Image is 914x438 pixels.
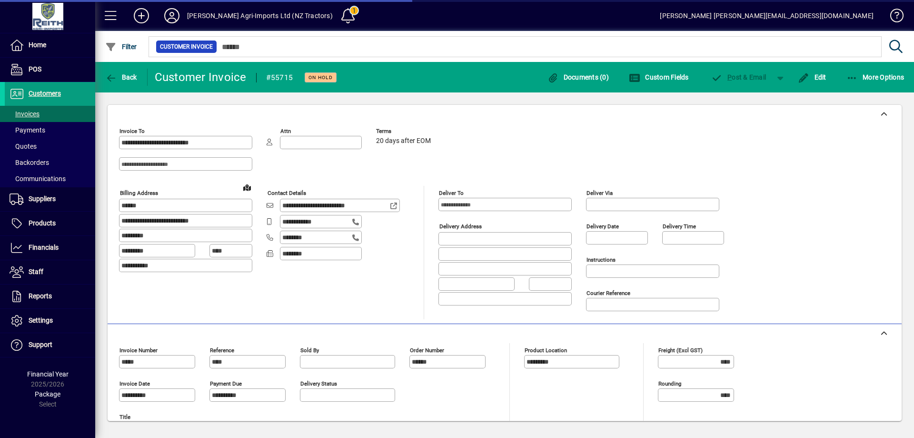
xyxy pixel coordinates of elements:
mat-label: Product location [525,347,567,354]
span: Support [29,341,52,348]
mat-label: Reference [210,347,234,354]
span: More Options [846,73,904,81]
a: Suppliers [5,187,95,211]
a: Financials [5,236,95,260]
mat-label: Courier Reference [586,290,630,296]
span: P [727,73,732,81]
div: Customer Invoice [155,70,247,85]
span: Edit [798,73,826,81]
button: Filter [103,38,139,55]
span: Financial Year [27,370,69,378]
button: More Options [844,69,907,86]
span: Back [105,73,137,81]
div: [PERSON_NAME] Agri-Imports Ltd (NZ Tractors) [187,8,333,23]
mat-label: Delivery date [586,223,619,230]
span: ost & Email [711,73,766,81]
a: Products [5,212,95,235]
mat-label: Rounding [658,380,681,387]
a: Invoices [5,106,95,122]
span: Backorders [10,159,49,166]
span: Package [35,390,60,398]
a: Support [5,333,95,357]
mat-label: Deliver To [439,190,464,196]
a: Settings [5,309,95,333]
span: Filter [105,43,137,51]
app-page-header-button: Back [95,69,148,86]
a: Quotes [5,138,95,154]
span: Customer Invoice [160,42,213,51]
button: Profile [157,7,187,24]
a: POS [5,58,95,81]
button: Back [103,69,139,86]
span: Quotes [10,143,37,150]
button: Post & Email [706,69,771,86]
span: Products [29,219,56,227]
span: Terms [376,128,433,134]
button: Edit [795,69,829,86]
a: Home [5,33,95,57]
span: Settings [29,316,53,324]
mat-label: Order number [410,347,444,354]
mat-label: Invoice To [119,128,145,134]
a: Staff [5,260,95,284]
span: POS [29,65,41,73]
div: #55715 [266,70,293,85]
mat-label: Deliver via [586,190,613,196]
mat-label: Freight (excl GST) [658,347,703,354]
span: Customers [29,90,61,97]
span: Financials [29,244,59,251]
button: Custom Fields [626,69,691,86]
a: Payments [5,122,95,138]
button: Add [126,7,157,24]
span: Communications [10,175,66,183]
span: Reports [29,292,52,300]
span: 20 days after EOM [376,137,431,145]
a: Knowledge Base [883,2,902,33]
mat-label: Sold by [300,347,319,354]
mat-label: Invoice date [119,380,150,387]
mat-label: Payment due [210,380,242,387]
span: Invoices [10,110,40,118]
mat-label: Delivery status [300,380,337,387]
mat-label: Invoice number [119,347,158,354]
span: Payments [10,126,45,134]
span: On hold [308,74,333,81]
span: Home [29,41,46,49]
span: Staff [29,268,43,275]
mat-label: Delivery time [663,223,696,230]
a: Backorders [5,154,95,171]
div: [PERSON_NAME] [PERSON_NAME][EMAIL_ADDRESS][DOMAIN_NAME] [660,8,874,23]
mat-label: Title [119,414,130,420]
mat-label: Attn [280,128,291,134]
span: Documents (0) [547,73,609,81]
mat-label: Instructions [586,256,616,263]
span: Custom Fields [629,73,689,81]
span: Suppliers [29,195,56,203]
button: Documents (0) [545,69,611,86]
a: View on map [239,180,255,195]
a: Reports [5,285,95,308]
a: Communications [5,171,95,187]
